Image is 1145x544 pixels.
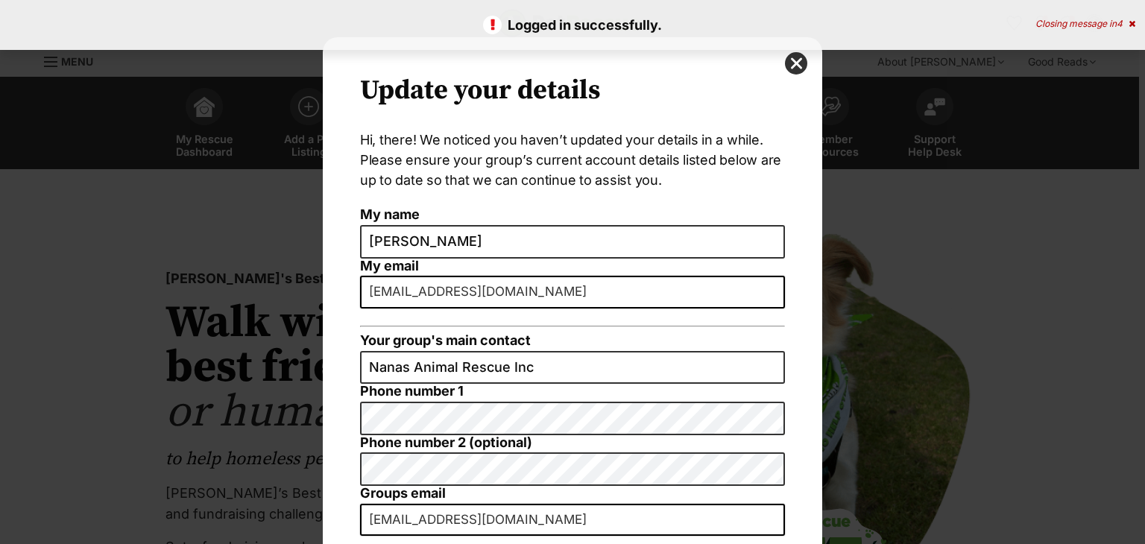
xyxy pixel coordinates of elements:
[360,435,785,451] label: Phone number 2 (optional)
[360,384,785,399] label: Phone number 1
[360,130,785,190] p: Hi, there! We noticed you haven’t updated your details in a while. Please ensure your group’s cur...
[360,333,785,349] label: Your group's main contact
[360,486,785,502] label: Groups email
[785,52,807,75] button: close
[360,225,785,259] input: Your full name
[360,259,785,274] label: My email
[360,75,785,107] h2: Update your details
[360,207,785,223] label: My name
